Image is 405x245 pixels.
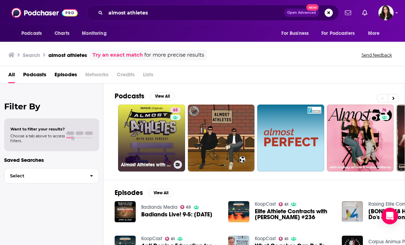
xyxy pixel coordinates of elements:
[255,236,276,242] a: KoopCast
[148,189,173,197] button: View All
[115,201,136,222] img: Badlands Live! 9-5: April 15, 2025
[363,27,388,40] button: open menu
[10,134,65,143] span: Choose a tab above to access filters.
[368,29,380,38] span: More
[382,107,386,114] span: 76
[143,69,153,83] span: Lists
[171,237,175,241] span: 61
[379,107,389,113] a: 76
[170,107,181,113] a: 65
[378,5,394,20] img: User Profile
[342,201,363,222] img: [BONUS] 48 Hr Special: The Do's and Don'ts of Strengthening Your Athlete's Mental Game! (so she d...
[173,107,178,114] span: 65
[85,69,108,83] span: Networks
[115,188,143,197] h2: Episodes
[118,105,185,171] a: 65Almost Athletes with Dude Perfect
[77,27,115,40] button: open menu
[117,69,135,83] span: Credits
[115,92,144,100] h2: Podcasts
[82,29,106,38] span: Monitoring
[285,237,288,241] span: 61
[48,52,87,58] h3: almost athletes
[17,27,51,40] button: open menu
[141,212,212,217] span: Badlands Live! 9-5: [DATE]
[141,204,177,210] a: Badlands Media
[228,201,249,222] img: Elite Athlete Contracts with Kelly Newlon #236
[4,174,84,178] span: Select
[4,168,99,184] button: Select
[287,11,316,14] span: Open Advanced
[115,188,173,197] a: EpisodesView All
[359,7,370,19] a: Show notifications dropdown
[285,203,288,206] span: 61
[378,5,394,20] span: Logged in as RebeccaShapiro
[50,27,74,40] a: Charts
[93,51,143,59] a: Try an exact match
[317,27,365,40] button: open menu
[141,212,212,217] a: Badlands Live! 9-5: April 15, 2025
[106,7,284,18] input: Search podcasts, credits, & more...
[284,9,319,17] button: Open AdvancedNew
[321,29,355,38] span: For Podcasters
[55,29,69,38] span: Charts
[327,105,394,171] a: 76
[255,208,334,220] span: Elite Athlete Contracts with [PERSON_NAME] #236
[186,206,191,209] span: 63
[150,92,175,100] button: View All
[11,6,78,19] img: Podchaser - Follow, Share and Rate Podcasts
[55,69,77,83] a: Episodes
[87,5,339,21] div: Search podcasts, credits, & more...
[279,202,289,206] a: 61
[23,52,40,58] h3: Search
[8,69,15,83] a: All
[277,27,317,40] button: open menu
[21,29,42,38] span: Podcasts
[23,69,46,83] a: Podcasts
[281,29,309,38] span: For Business
[10,127,65,131] span: Want to filter your results?
[180,205,191,209] a: 63
[255,208,334,220] a: Elite Athlete Contracts with Kelly Newlon #236
[342,7,354,19] a: Show notifications dropdown
[255,201,276,207] a: KoopCast
[141,236,162,242] a: KoopCast
[279,237,289,241] a: 61
[4,157,99,163] p: Saved Searches
[306,4,319,11] span: New
[115,92,175,100] a: PodcastsView All
[359,52,394,58] button: Send feedback
[165,237,175,241] a: 61
[378,5,394,20] button: Show profile menu
[382,208,398,224] div: Open Intercom Messenger
[4,101,99,111] h2: Filter By
[121,162,171,168] h3: Almost Athletes with Dude Perfect
[144,51,204,59] span: for more precise results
